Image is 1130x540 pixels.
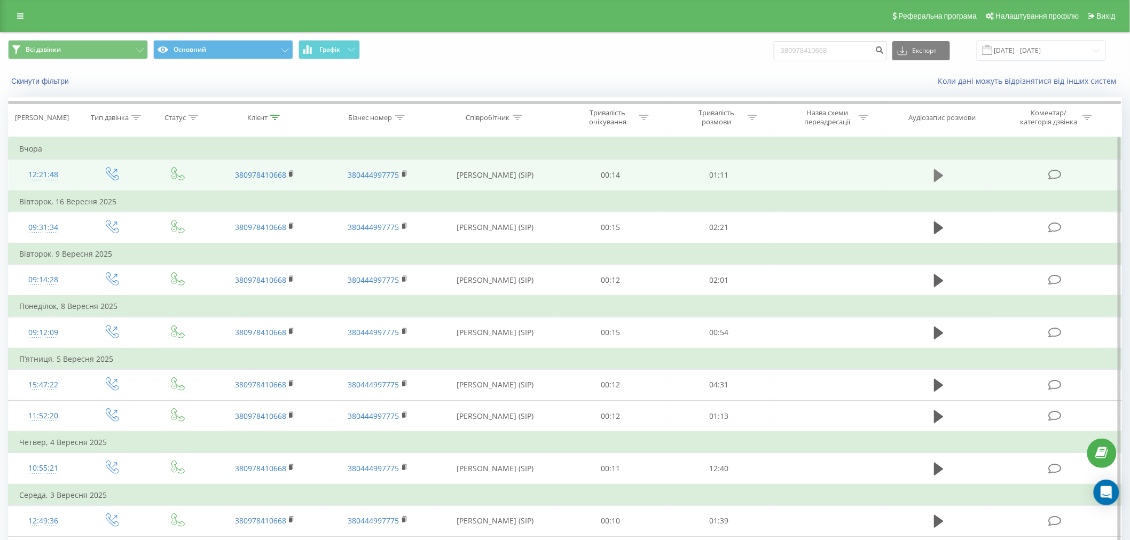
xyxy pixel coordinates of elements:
a: 380444997775 [348,170,399,180]
a: Коли дані можуть відрізнятися вiд інших систем [938,76,1122,86]
td: Вівторок, 16 Вересня 2025 [9,191,1122,212]
td: 01:39 [665,505,774,536]
td: 00:12 [556,265,665,296]
td: Четвер, 4 Вересня 2025 [9,432,1122,453]
td: 02:21 [665,212,774,243]
td: [PERSON_NAME] (SIP) [434,453,556,485]
div: Бізнес номер [349,113,393,122]
div: 09:14:28 [19,269,67,290]
button: Скинути фільтри [8,76,74,86]
div: 10:55:21 [19,458,67,479]
div: [PERSON_NAME] [15,113,69,122]
td: 00:54 [665,317,774,348]
td: 00:14 [556,160,665,191]
td: 00:15 [556,317,665,348]
td: 01:13 [665,401,774,432]
div: Open Intercom Messenger [1094,480,1119,505]
td: Середа, 3 Вересня 2025 [9,485,1122,506]
td: [PERSON_NAME] (SIP) [434,505,556,536]
div: Клієнт [247,113,268,122]
div: 12:21:48 [19,164,67,185]
a: 380978410668 [235,379,286,390]
td: 01:11 [665,160,774,191]
td: Вівторок, 9 Вересня 2025 [9,243,1122,265]
td: Вчора [9,138,1122,160]
a: 380444997775 [348,515,399,526]
a: 380978410668 [235,170,286,180]
div: Коментар/категорія дзвінка [1017,108,1080,126]
td: 00:10 [556,505,665,536]
a: 380444997775 [348,463,399,473]
button: Основний [153,40,293,59]
button: Всі дзвінки [8,40,148,59]
td: 00:12 [556,401,665,432]
td: 02:01 [665,265,774,296]
td: [PERSON_NAME] (SIP) [434,317,556,348]
button: Експорт [892,41,950,60]
td: 00:11 [556,453,665,485]
button: Графік [299,40,360,59]
a: 380444997775 [348,222,399,232]
span: Графік [319,46,340,53]
td: 12:40 [665,453,774,485]
a: 380444997775 [348,327,399,337]
a: 380978410668 [235,275,286,285]
a: 380978410668 [235,463,286,473]
td: 04:31 [665,369,774,400]
a: 380444997775 [348,411,399,421]
td: 00:15 [556,212,665,243]
a: 380978410668 [235,411,286,421]
td: [PERSON_NAME] (SIP) [434,212,556,243]
div: 12:49:36 [19,511,67,531]
div: Тривалість розмови [688,108,745,126]
td: [PERSON_NAME] (SIP) [434,401,556,432]
div: Статус [164,113,186,122]
td: 00:12 [556,369,665,400]
input: Пошук за номером [774,41,887,60]
div: 09:12:09 [19,322,67,343]
div: Співробітник [466,113,510,122]
span: Реферальна програма [899,12,977,20]
td: [PERSON_NAME] (SIP) [434,265,556,296]
a: 380978410668 [235,327,286,337]
div: Аудіозапис розмови [909,113,976,122]
a: 380444997775 [348,275,399,285]
span: Налаштування профілю [995,12,1079,20]
span: Вихід [1097,12,1116,20]
div: Тривалість очікування [579,108,637,126]
div: Назва схеми переадресації [799,108,856,126]
td: Понеділок, 8 Вересня 2025 [9,296,1122,317]
div: Тип дзвінка [91,113,129,122]
div: 11:52:20 [19,406,67,426]
td: [PERSON_NAME] (SIP) [434,160,556,191]
a: 380444997775 [348,379,399,390]
a: 380978410668 [235,222,286,232]
div: 15:47:22 [19,375,67,395]
a: 380978410668 [235,515,286,526]
td: [PERSON_NAME] (SIP) [434,369,556,400]
td: П’ятниця, 5 Вересня 2025 [9,348,1122,370]
span: Всі дзвінки [26,45,61,54]
div: 09:31:34 [19,217,67,238]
